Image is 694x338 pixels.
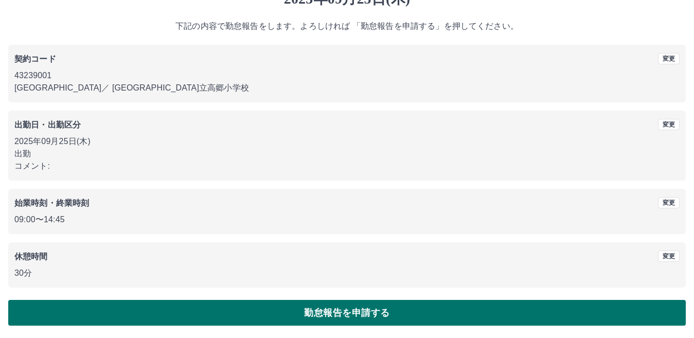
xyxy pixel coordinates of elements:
p: 09:00 〜 14:45 [14,214,680,226]
b: 出勤日・出勤区分 [14,120,81,129]
p: 出勤 [14,148,680,160]
button: 変更 [658,251,680,262]
p: 下記の内容で勤怠報告をします。よろしければ 「勤怠報告を申請する」を押してください。 [8,20,686,32]
button: 変更 [658,197,680,208]
p: 30分 [14,267,680,279]
b: 始業時刻・終業時刻 [14,199,89,207]
button: 変更 [658,119,680,130]
p: [GEOGRAPHIC_DATA] ／ [GEOGRAPHIC_DATA]立高郷小学校 [14,82,680,94]
p: 43239001 [14,69,680,82]
button: 変更 [658,53,680,64]
b: 休憩時間 [14,252,48,261]
p: コメント: [14,160,680,172]
p: 2025年09月25日(木) [14,135,680,148]
b: 契約コード [14,55,56,63]
button: 勤怠報告を申請する [8,300,686,326]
